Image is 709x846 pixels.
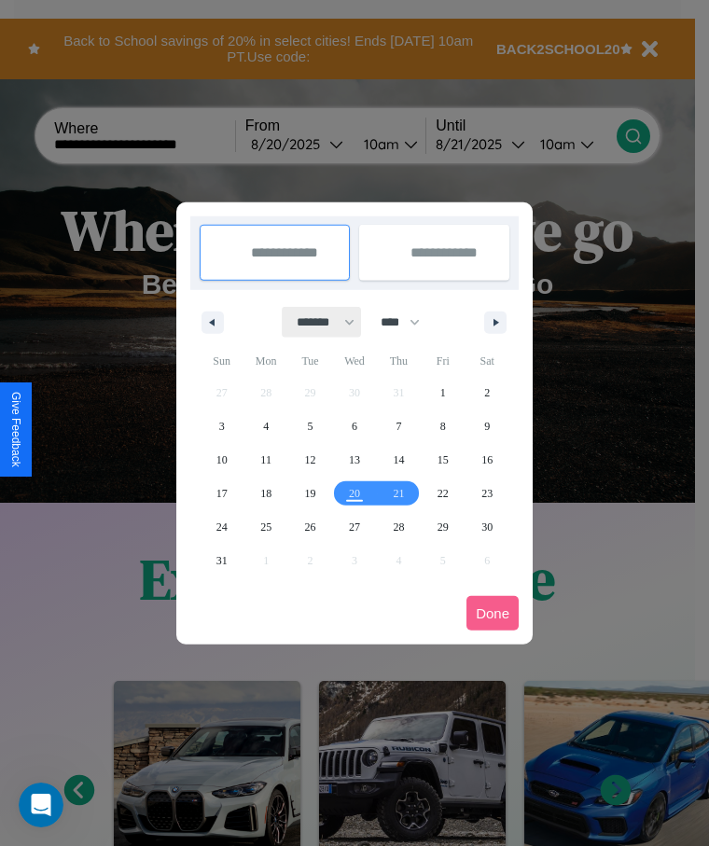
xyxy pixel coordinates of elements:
[288,477,332,510] button: 19
[466,477,509,510] button: 23
[200,477,243,510] button: 17
[484,376,490,409] span: 2
[393,510,404,544] span: 28
[200,510,243,544] button: 24
[349,510,360,544] span: 27
[308,409,313,443] span: 5
[332,477,376,510] button: 20
[288,346,332,376] span: Tue
[466,376,509,409] button: 2
[396,409,401,443] span: 7
[438,510,449,544] span: 29
[484,409,490,443] span: 9
[243,477,287,510] button: 18
[377,409,421,443] button: 7
[466,346,509,376] span: Sat
[438,443,449,477] span: 15
[421,477,465,510] button: 22
[421,376,465,409] button: 1
[421,409,465,443] button: 8
[377,477,421,510] button: 21
[393,443,404,477] span: 14
[466,443,509,477] button: 16
[243,409,287,443] button: 4
[305,443,316,477] span: 12
[200,443,243,477] button: 10
[305,477,316,510] span: 19
[216,544,228,577] span: 31
[377,346,421,376] span: Thu
[481,477,493,510] span: 23
[260,477,271,510] span: 18
[332,409,376,443] button: 6
[352,409,357,443] span: 6
[349,443,360,477] span: 13
[332,346,376,376] span: Wed
[440,376,446,409] span: 1
[200,346,243,376] span: Sun
[200,409,243,443] button: 3
[260,443,271,477] span: 11
[263,409,269,443] span: 4
[243,443,287,477] button: 11
[393,477,404,510] span: 21
[481,510,493,544] span: 30
[421,346,465,376] span: Fri
[288,510,332,544] button: 26
[438,477,449,510] span: 22
[421,443,465,477] button: 15
[466,510,509,544] button: 30
[377,510,421,544] button: 28
[243,346,287,376] span: Mon
[305,510,316,544] span: 26
[243,510,287,544] button: 25
[440,409,446,443] span: 8
[349,477,360,510] span: 20
[332,510,376,544] button: 27
[219,409,225,443] span: 3
[466,409,509,443] button: 9
[481,443,493,477] span: 16
[216,443,228,477] span: 10
[332,443,376,477] button: 13
[377,443,421,477] button: 14
[19,783,63,827] iframe: Intercom live chat
[216,477,228,510] span: 17
[288,409,332,443] button: 5
[466,596,519,631] button: Done
[288,443,332,477] button: 12
[200,544,243,577] button: 31
[260,510,271,544] span: 25
[216,510,228,544] span: 24
[421,510,465,544] button: 29
[9,392,22,467] div: Give Feedback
